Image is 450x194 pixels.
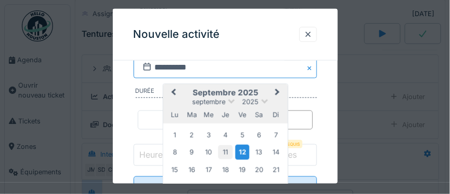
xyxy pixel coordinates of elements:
div: Choose lundi 15 septembre 2025 [167,163,181,177]
div: samedi [252,108,266,122]
div: Choose lundi 22 septembre 2025 [167,179,181,193]
div: vendredi [235,108,249,122]
label: Durée [136,87,317,98]
div: Choose jeudi 18 septembre 2025 [218,163,232,177]
div: Choose vendredi 19 septembre 2025 [235,163,249,177]
div: Choose jeudi 11 septembre 2025 [218,145,232,159]
div: lundi [167,108,181,122]
div: Choose jeudi 4 septembre 2025 [218,128,232,142]
div: Choose samedi 6 septembre 2025 [252,128,266,142]
h3: Nouvelle activité [134,28,220,41]
div: Choose mardi 9 septembre 2025 [184,145,198,159]
div: Choose lundi 1 septembre 2025 [167,128,181,142]
div: mercredi [201,108,215,122]
div: Choose samedi 20 septembre 2025 [252,163,266,177]
div: Choose dimanche 7 septembre 2025 [269,128,283,142]
div: mardi [184,108,198,122]
div: dimanche [269,108,283,122]
span: 2025 [242,98,258,106]
button: Close [306,57,317,78]
div: Choose dimanche 14 septembre 2025 [269,145,283,159]
div: Choose dimanche 21 septembre 2025 [269,163,283,177]
div: jeudi [218,108,232,122]
div: Choose dimanche 28 septembre 2025 [269,179,283,193]
div: Requis [283,140,302,148]
div: Choose mardi 23 septembre 2025 [184,179,198,193]
div: Choose mercredi 3 septembre 2025 [201,128,215,142]
div: Choose mercredi 10 septembre 2025 [201,145,215,159]
div: Choose mercredi 17 septembre 2025 [201,163,215,177]
div: Choose samedi 13 septembre 2025 [252,145,266,159]
div: Choose vendredi 5 septembre 2025 [235,128,249,142]
div: Choose mercredi 24 septembre 2025 [201,179,215,193]
h2: septembre 2025 [163,88,287,98]
button: Previous Month [164,85,180,102]
span: septembre [192,98,225,106]
div: Choose vendredi 26 septembre 2025 [235,179,249,193]
label: Heures [138,148,169,161]
button: Next Month [270,85,286,102]
div: Choose mardi 2 septembre 2025 [184,128,198,142]
div: Choose vendredi 12 septembre 2025 [235,145,249,160]
div: Choose mardi 16 septembre 2025 [184,163,198,177]
div: Choose samedi 27 septembre 2025 [252,179,266,193]
div: Choose jeudi 25 septembre 2025 [218,179,232,193]
div: Choose lundi 8 septembre 2025 [167,145,181,159]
